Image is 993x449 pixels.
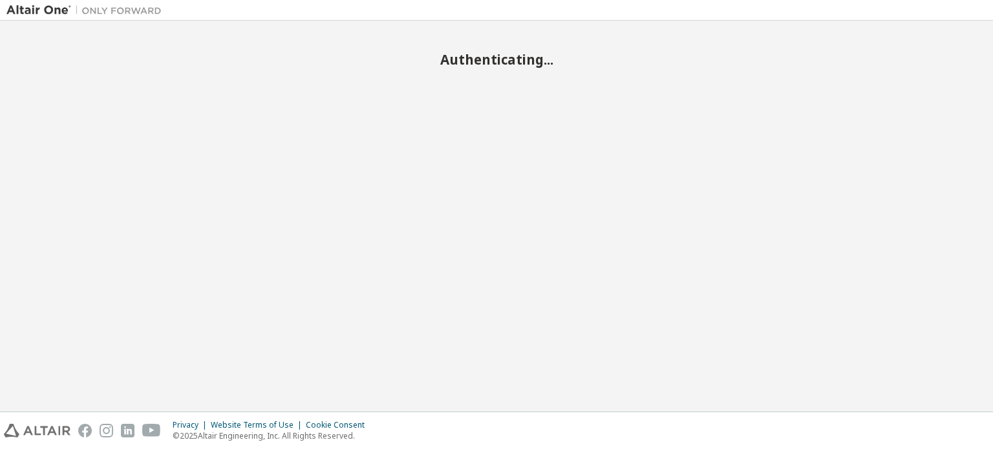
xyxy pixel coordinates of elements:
[173,430,372,441] p: © 2025 Altair Engineering, Inc. All Rights Reserved.
[211,420,306,430] div: Website Terms of Use
[6,4,168,17] img: Altair One
[121,424,134,437] img: linkedin.svg
[142,424,161,437] img: youtube.svg
[4,424,70,437] img: altair_logo.svg
[78,424,92,437] img: facebook.svg
[173,420,211,430] div: Privacy
[6,51,987,68] h2: Authenticating...
[100,424,113,437] img: instagram.svg
[306,420,372,430] div: Cookie Consent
